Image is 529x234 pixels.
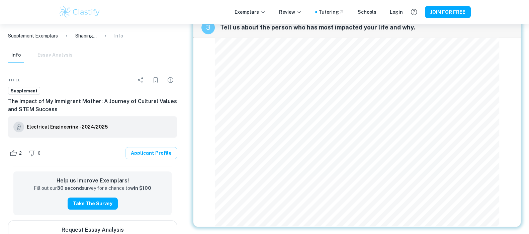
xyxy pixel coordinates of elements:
a: Applicant Profile [125,147,177,159]
div: Like [8,148,25,158]
h6: Help us improve Exemplars! [19,177,166,185]
p: Info [114,32,123,40]
a: Login [390,8,403,16]
div: Dislike [27,148,44,158]
strong: 30 second [57,185,82,191]
button: JOIN FOR FREE [425,6,471,18]
a: Schools [358,8,376,16]
span: Supplement [8,88,40,94]
p: Review [279,8,302,16]
div: Share [134,73,148,87]
h6: Electrical Engineering - 2024/2025 [27,123,108,131]
span: 2 [15,150,25,157]
button: Help and Feedback [408,6,420,18]
p: Exemplars [235,8,266,16]
strong: win $100 [130,185,151,191]
a: Electrical Engineering - 2024/2025 [27,122,108,132]
span: 0 [34,150,44,157]
span: Title [8,77,20,83]
div: Bookmark [149,73,162,87]
div: Report issue [164,73,177,87]
a: Supplement Exemplars [8,32,58,40]
button: Info [8,48,24,63]
p: Fill out our survey for a chance to [34,185,151,192]
img: Clastify logo [59,5,101,19]
h6: The Impact of My Immigrant Mother: A Journey of Cultural Values and STEM Success [8,97,177,113]
div: recipe [201,21,215,34]
span: Tell us about the person who has most impacted your life and why. [220,23,513,32]
h6: Request Essay Analysis [62,226,124,234]
a: Tutoring [319,8,344,16]
p: Shaping Ambition: My High School Journey [75,32,97,40]
button: Take the Survey [68,198,118,210]
a: Supplement [8,87,40,95]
